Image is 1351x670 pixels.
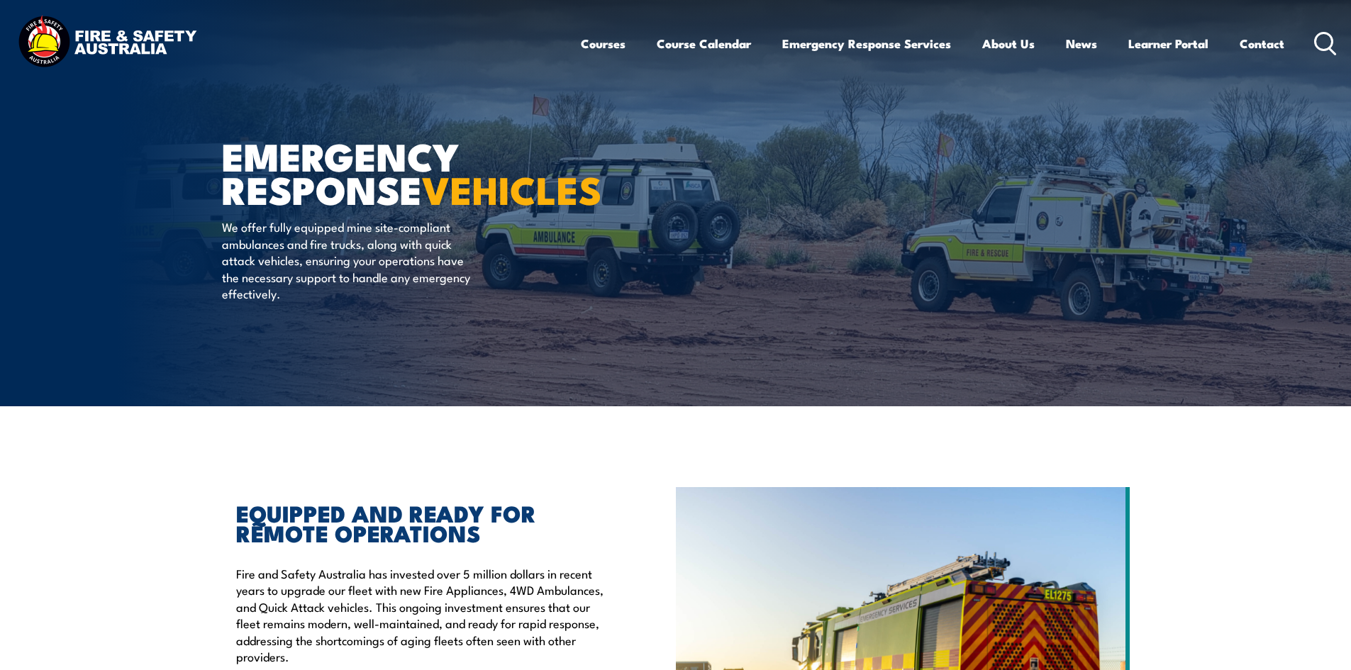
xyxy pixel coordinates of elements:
a: Course Calendar [657,25,751,62]
a: News [1066,25,1097,62]
h1: EMERGENCY RESPONSE [222,139,572,205]
p: Fire and Safety Australia has invested over 5 million dollars in recent years to upgrade our flee... [236,565,611,664]
a: About Us [982,25,1035,62]
strong: VEHICLES [422,159,602,218]
p: We offer fully equipped mine site-compliant ambulances and fire trucks, along with quick attack v... [222,218,481,301]
h2: EQUIPPED AND READY FOR REMOTE OPERATIONS [236,503,611,542]
a: Courses [581,25,626,62]
a: Learner Portal [1128,25,1208,62]
a: Emergency Response Services [782,25,951,62]
a: Contact [1240,25,1284,62]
